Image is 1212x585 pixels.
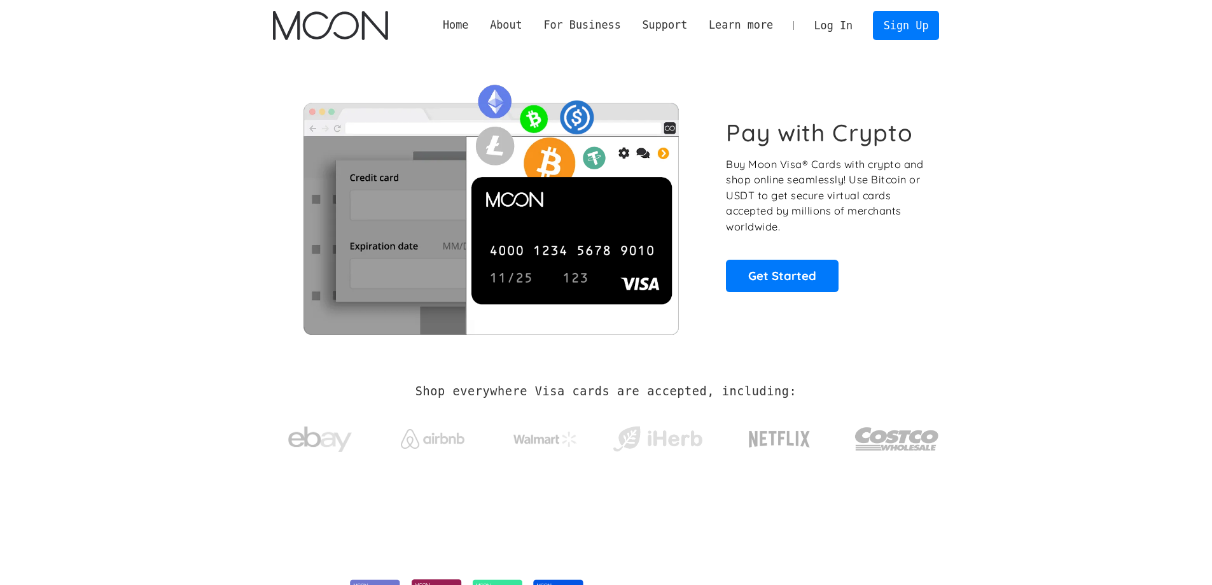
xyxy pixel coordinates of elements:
[479,17,533,33] div: About
[698,17,784,33] div: Learn more
[543,17,620,33] div: For Business
[288,419,352,460] img: ebay
[533,17,632,33] div: For Business
[723,411,837,462] a: Netflix
[273,76,709,334] img: Moon Cards let you spend your crypto anywhere Visa is accepted.
[385,416,480,455] a: Airbnb
[854,415,940,463] img: Costco
[726,260,839,292] a: Get Started
[513,432,577,447] img: Walmart
[490,17,522,33] div: About
[748,423,811,455] img: Netflix
[642,17,687,33] div: Support
[804,11,863,39] a: Log In
[273,11,388,40] a: home
[726,157,925,235] p: Buy Moon Visa® Cards with crypto and shop online seamlessly! Use Bitcoin or USDT to get secure vi...
[709,17,773,33] div: Learn more
[273,11,388,40] img: Moon Logo
[873,11,939,39] a: Sign Up
[498,419,592,453] a: Walmart
[610,410,705,462] a: iHerb
[401,429,464,449] img: Airbnb
[726,118,913,147] h1: Pay with Crypto
[854,402,940,469] a: Costco
[432,17,479,33] a: Home
[610,423,705,456] img: iHerb
[273,407,368,466] a: ebay
[415,384,797,398] h2: Shop everywhere Visa cards are accepted, including:
[632,17,698,33] div: Support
